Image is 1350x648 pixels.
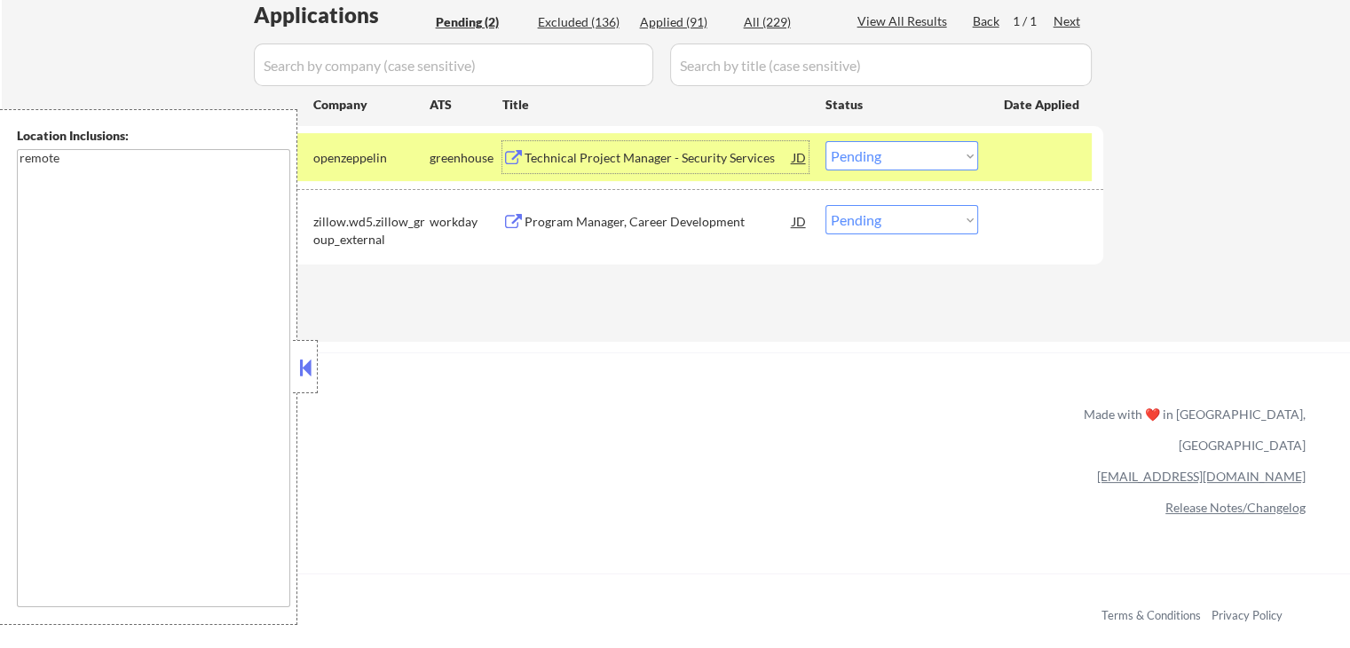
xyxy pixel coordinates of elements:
[430,96,502,114] div: ATS
[857,12,952,30] div: View All Results
[436,13,525,31] div: Pending (2)
[670,43,1092,86] input: Search by title (case sensitive)
[254,43,653,86] input: Search by company (case sensitive)
[791,205,809,237] div: JD
[1013,12,1054,30] div: 1 / 1
[17,127,290,145] div: Location Inclusions:
[1097,469,1306,484] a: [EMAIL_ADDRESS][DOMAIN_NAME]
[1054,12,1082,30] div: Next
[1165,500,1306,515] a: Release Notes/Changelog
[973,12,1001,30] div: Back
[1077,399,1306,461] div: Made with ❤️ in [GEOGRAPHIC_DATA], [GEOGRAPHIC_DATA]
[525,149,793,167] div: Technical Project Manager - Security Services
[36,423,713,442] a: Refer & earn free applications 👯‍♀️
[1101,608,1201,622] a: Terms & Conditions
[430,149,502,167] div: greenhouse
[744,13,833,31] div: All (229)
[640,13,729,31] div: Applied (91)
[502,96,809,114] div: Title
[1212,608,1283,622] a: Privacy Policy
[538,13,627,31] div: Excluded (136)
[313,96,430,114] div: Company
[791,141,809,173] div: JD
[430,213,502,231] div: workday
[825,88,978,120] div: Status
[313,149,430,167] div: openzeppelin
[313,213,430,248] div: zillow.wd5.zillow_group_external
[525,213,793,231] div: Program Manager, Career Development
[254,4,430,26] div: Applications
[1004,96,1082,114] div: Date Applied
